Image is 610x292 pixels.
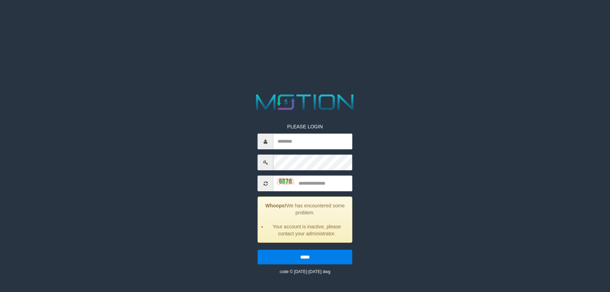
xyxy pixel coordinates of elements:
[258,123,352,130] p: PLEASE LOGIN
[265,203,286,208] strong: Whoops!
[258,197,352,243] div: We has encountered some problem.
[252,92,358,113] img: MOTION_logo.png
[280,269,330,274] small: code © [DATE]-[DATE] dwg
[267,223,347,237] li: Your account is inactive, please contact your administrator.
[277,178,294,185] img: captcha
